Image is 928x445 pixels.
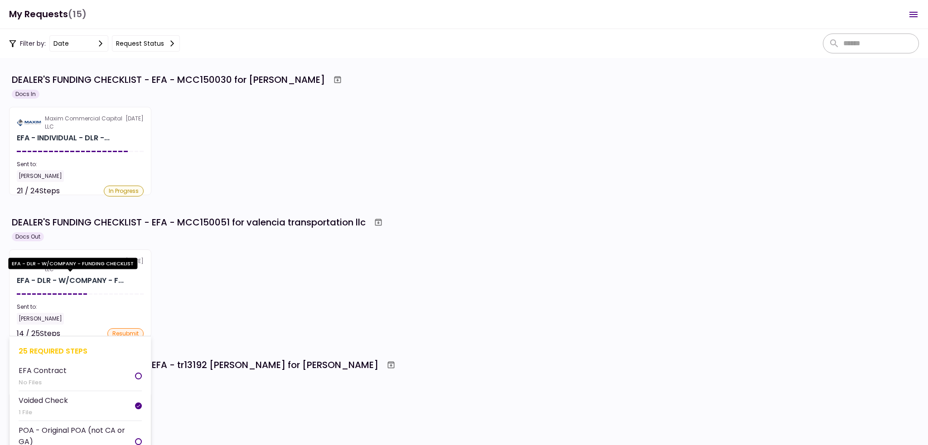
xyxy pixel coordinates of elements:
div: EFA - INDIVIDUAL - DLR - FUNDING CHECKLIST [17,133,110,144]
div: Sent to: [17,160,144,168]
div: Maxim Commercial Capital LLC [45,115,126,131]
div: Maxim Commercial Capital LLC [45,257,126,273]
div: resubmit [107,328,144,339]
div: Sent to: [17,303,144,311]
img: Partner logo [17,119,41,127]
div: [DATE] [17,257,144,273]
button: Archive workflow [383,357,399,373]
button: Archive workflow [329,72,346,88]
div: date [53,38,69,48]
div: 14 / 25 Steps [17,328,60,339]
button: Open menu [903,4,924,25]
span: (15) [68,5,87,24]
button: Archive workflow [370,214,387,230]
div: [DATE] [17,115,144,131]
div: 1 File [19,408,68,417]
div: EFA - DLR - W/COMPANY - FUNDING CHECKLIST [8,258,137,269]
div: Voided Check [19,395,68,406]
div: DEALER'S FUNDING CHECKLIST - EFA - MCC150030 for [PERSON_NAME] [12,73,325,86]
div: EFA - DLR - W/COMPANY - FUNDING CHECKLIST [17,275,124,286]
div: 25 required steps [19,345,142,357]
div: EFA Contract [19,365,67,376]
div: [PERSON_NAME] [17,170,64,182]
div: DEALER'S FUNDING CHECKLIST - EFA - MCC150051 for valencia transportation llc [12,215,366,229]
h1: My Requests [9,5,87,24]
div: In Progress [104,186,144,196]
div: Docs Out [12,232,44,241]
div: [PERSON_NAME] [17,313,64,325]
div: DEALER'S FUNDING CHECKLIST - EFA - tr13192 [PERSON_NAME] for [PERSON_NAME] [12,358,378,372]
div: Filter by: [9,35,180,52]
button: Request status [112,35,180,52]
div: Docs In [12,90,39,99]
button: date [49,35,108,52]
div: 21 / 24 Steps [17,186,60,196]
div: No Files [19,378,67,387]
